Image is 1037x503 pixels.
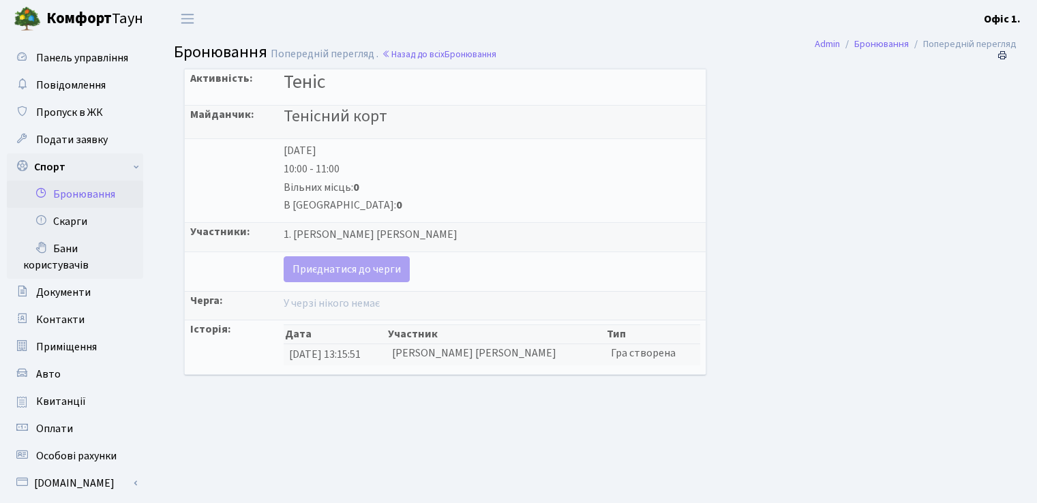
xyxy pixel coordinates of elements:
a: Документи [7,279,143,306]
a: Приміщення [7,333,143,361]
li: Попередній перегляд [909,37,1017,52]
a: Приєднатися до черги [284,256,410,282]
a: [DOMAIN_NAME] [7,470,143,497]
a: Спорт [7,153,143,181]
th: Дата [284,325,387,344]
span: Гра створена [611,346,676,361]
button: Переключити навігацію [170,7,205,30]
th: Участник [387,325,605,344]
span: Документи [36,285,91,300]
span: Бронювання [445,48,496,61]
span: Бронювання [174,40,267,64]
a: Офіс 1. [984,11,1021,27]
td: [DATE] 13:15:51 [284,344,387,365]
span: Пропуск в ЖК [36,105,103,120]
a: Оплати [7,415,143,442]
strong: Активність: [190,71,253,86]
span: Таун [46,7,143,31]
h3: Теніс [284,71,700,94]
img: logo.png [14,5,41,33]
span: Квитанції [36,394,86,409]
a: Контакти [7,306,143,333]
div: [DATE] [284,143,700,159]
span: Авто [36,367,61,382]
strong: Участники: [190,224,250,239]
span: Оплати [36,421,73,436]
a: Подати заявку [7,126,143,153]
a: Скарги [7,208,143,235]
span: У черзі нікого немає [284,296,380,311]
div: 10:00 - 11:00 [284,162,700,177]
a: Назад до всіхБронювання [382,48,496,61]
strong: Майданчик: [190,107,254,122]
div: Вільних місць: [284,180,700,196]
h4: Тенісний корт [284,107,700,127]
nav: breadcrumb [794,30,1037,59]
a: Бани користувачів [7,235,143,279]
a: Панель управління [7,44,143,72]
th: Тип [605,325,700,344]
span: Попередній перегляд . [271,46,378,61]
a: Квитанції [7,388,143,415]
a: Повідомлення [7,72,143,99]
b: Комфорт [46,7,112,29]
b: Офіс 1. [984,12,1021,27]
a: Пропуск в ЖК [7,99,143,126]
a: Admin [815,37,840,51]
a: Бронювання [854,37,909,51]
strong: Історія: [190,322,231,337]
td: [PERSON_NAME] [PERSON_NAME] [387,344,605,365]
div: 1. [PERSON_NAME] [PERSON_NAME] [284,227,700,243]
span: Повідомлення [36,78,106,93]
a: Особові рахунки [7,442,143,470]
span: Подати заявку [36,132,108,147]
strong: Черга: [190,293,223,308]
a: Бронювання [7,181,143,208]
span: Панель управління [36,50,128,65]
b: 0 [396,198,402,213]
a: Авто [7,361,143,388]
b: 0 [353,180,359,195]
span: Контакти [36,312,85,327]
span: Особові рахунки [36,448,117,463]
span: Приміщення [36,339,97,354]
div: В [GEOGRAPHIC_DATA]: [284,198,700,213]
